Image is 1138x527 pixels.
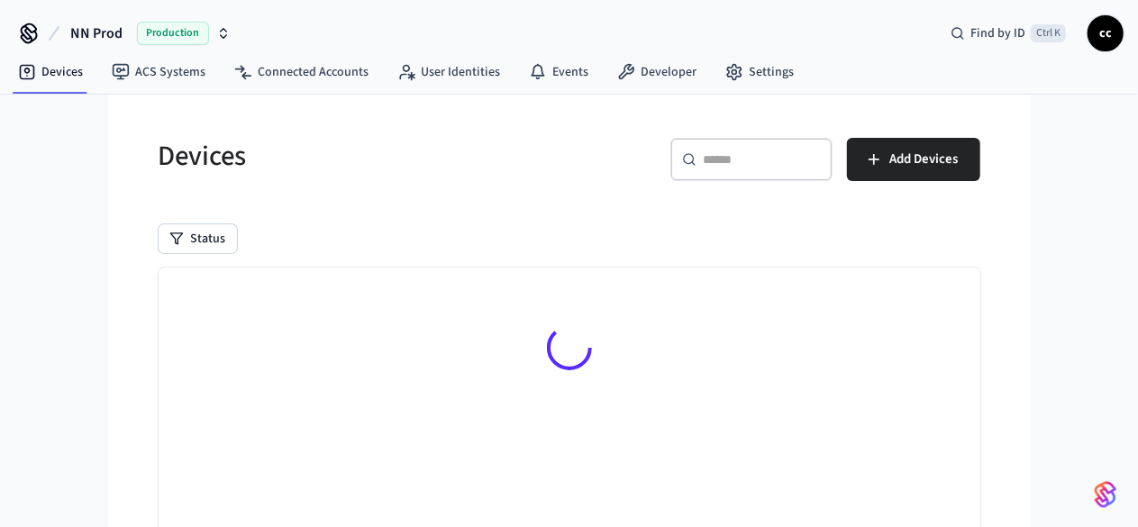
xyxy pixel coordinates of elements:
span: Regístrate con Google [60,204,180,218]
span: Add Devices [890,148,959,171]
span: cashback [166,112,219,127]
span: Find by ID [970,24,1025,42]
img: Facebook [7,224,75,239]
button: Status [159,224,237,253]
img: Google [7,204,60,219]
h5: Devices [159,138,559,175]
span: Regístrate con Email [51,244,163,258]
span: Regístrate ahora [7,145,96,159]
span: cc [1089,17,1122,50]
button: cc [1088,15,1124,51]
span: Regístrate con Facebook [75,224,209,238]
button: Add Devices [847,138,980,181]
a: Settings [711,56,808,88]
a: Connected Accounts [220,56,383,88]
img: Apple [7,264,52,278]
span: NN Prod [70,23,123,44]
span: Ctrl K [1031,24,1066,42]
div: Find by IDCtrl K [936,17,1080,50]
span: Iniciar sesión [7,145,77,159]
a: User Identities [383,56,514,88]
span: Regístrate con Apple [52,264,164,277]
img: Email [7,244,51,259]
a: Developer [603,56,711,88]
a: ACS Systems [97,56,220,88]
span: Ver ahorros [7,116,69,130]
span: Production [137,22,209,45]
img: SeamLogoGradient.69752ec5.svg [1095,480,1116,509]
a: Events [514,56,603,88]
span: Regístrate ahora [7,176,96,189]
a: Devices [4,56,97,88]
